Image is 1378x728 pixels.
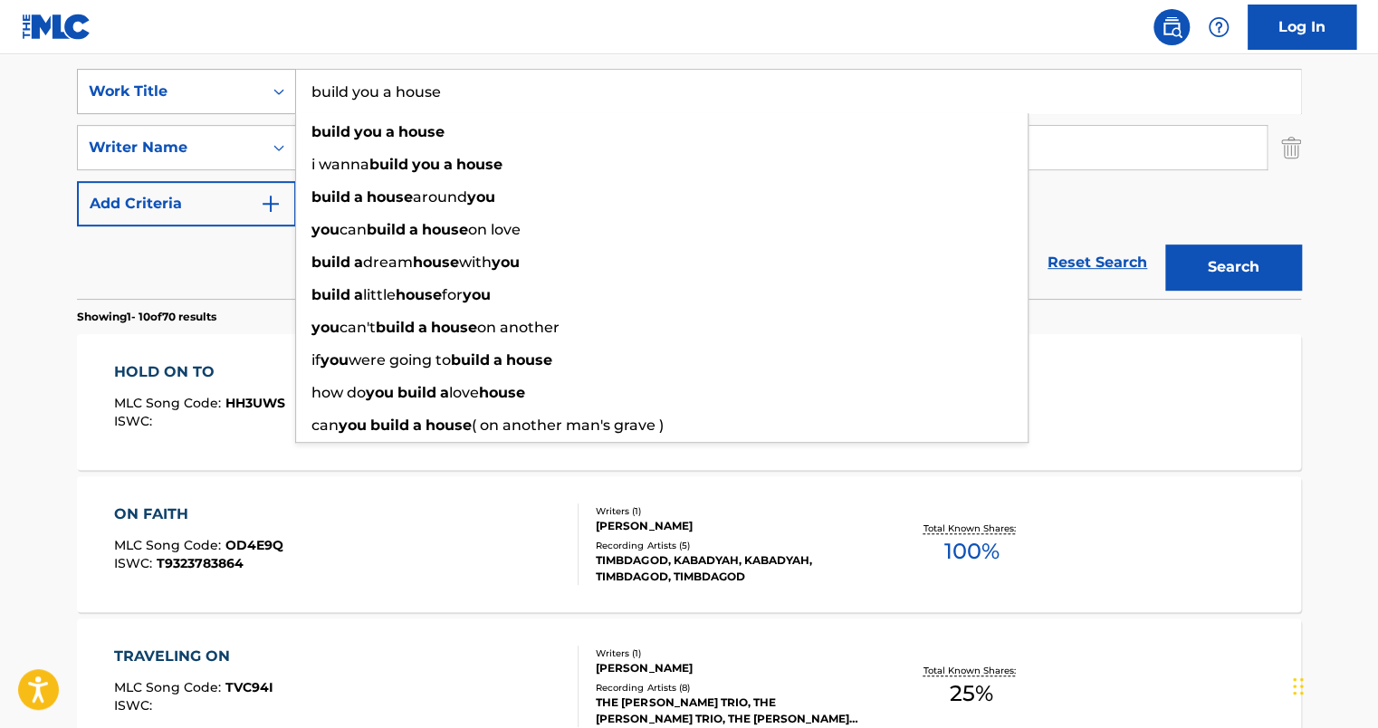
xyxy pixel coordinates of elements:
[363,254,413,271] span: dream
[492,254,520,271] strong: you
[339,417,367,434] strong: you
[370,417,409,434] strong: build
[468,221,521,238] span: on love
[923,664,1019,677] p: Total Known Shares:
[422,221,468,238] strong: house
[114,361,285,383] div: HOLD ON TO
[114,503,283,525] div: ON FAITH
[413,254,459,271] strong: house
[431,319,477,336] strong: house
[418,319,427,336] strong: a
[354,123,382,140] strong: you
[311,254,350,271] strong: build
[467,188,495,206] strong: you
[77,334,1301,470] a: HOLD ON TOMLC Song Code:HH3UWSISWC:Writers (3)[PERSON_NAME], [PERSON_NAME], [PERSON_NAME] [PERSON...
[22,14,91,40] img: MLC Logo
[472,417,664,434] span: ( on another man's grave )
[413,188,467,206] span: around
[444,156,453,173] strong: a
[596,539,869,552] div: Recording Artists ( 5 )
[321,351,349,369] strong: you
[311,319,340,336] strong: you
[459,254,492,271] span: with
[77,181,296,226] button: Add Criteria
[413,417,422,434] strong: a
[1161,16,1182,38] img: search
[114,555,157,571] span: ISWC :
[225,537,283,553] span: OD4E9Q
[340,221,367,238] span: can
[349,351,451,369] span: were going to
[493,351,502,369] strong: a
[1287,641,1378,728] iframe: Chat Widget
[311,351,321,369] span: if
[923,522,1019,535] p: Total Known Shares:
[114,697,157,714] span: ISWC :
[114,395,225,411] span: MLC Song Code :
[1165,244,1301,290] button: Search
[596,504,869,518] div: Writers ( 1 )
[114,679,225,695] span: MLC Song Code :
[456,156,502,173] strong: house
[369,156,408,173] strong: build
[354,188,363,206] strong: a
[412,156,440,173] strong: you
[114,413,157,429] span: ISWC :
[225,395,285,411] span: HH3UWS
[225,679,273,695] span: TVC94I
[1153,9,1190,45] a: Public Search
[950,677,993,710] span: 25 %
[440,384,449,401] strong: a
[367,188,413,206] strong: house
[114,537,225,553] span: MLC Song Code :
[114,646,273,667] div: TRAVELING ON
[1038,243,1156,283] a: Reset Search
[311,123,350,140] strong: build
[426,417,472,434] strong: house
[596,694,869,727] div: THE [PERSON_NAME] TRIO, THE [PERSON_NAME] TRIO, THE [PERSON_NAME] TRIO, THE MCRAES, [DEMOGRAPHIC_...
[943,535,999,568] span: 100 %
[1208,16,1230,38] img: help
[354,286,363,303] strong: a
[1248,5,1356,50] a: Log In
[386,123,395,140] strong: a
[398,123,445,140] strong: house
[260,193,282,215] img: 9d2ae6d4665cec9f34b9.svg
[376,319,415,336] strong: build
[77,309,216,325] p: Showing 1 - 10 of 70 results
[311,156,369,173] span: i wanna
[77,476,1301,612] a: ON FAITHMLC Song Code:OD4E9QISWC:T9323783864Writers (1)[PERSON_NAME]Recording Artists (5)TIMBDAGO...
[311,384,366,401] span: how do
[409,221,418,238] strong: a
[89,137,252,158] div: Writer Name
[506,351,552,369] strong: house
[157,555,244,571] span: T9323783864
[363,286,396,303] span: little
[1293,659,1304,714] div: Drag
[311,221,340,238] strong: you
[449,384,479,401] span: love
[596,660,869,676] div: [PERSON_NAME]
[311,188,350,206] strong: build
[1201,9,1237,45] div: Help
[596,518,869,534] div: [PERSON_NAME]
[442,286,463,303] span: for
[340,319,376,336] span: can't
[367,221,406,238] strong: build
[596,552,869,585] div: TIMBDAGOD, KABADYAH, KABADYAH, TIMBDAGOD, TIMBDAGOD
[479,384,525,401] strong: house
[89,81,252,102] div: Work Title
[1281,125,1301,170] img: Delete Criterion
[596,647,869,660] div: Writers ( 1 )
[397,384,436,401] strong: build
[396,286,442,303] strong: house
[477,319,560,336] span: on another
[311,286,350,303] strong: build
[463,286,491,303] strong: you
[366,384,394,401] strong: you
[596,681,869,694] div: Recording Artists ( 8 )
[354,254,363,271] strong: a
[77,69,1301,299] form: Search Form
[451,351,490,369] strong: build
